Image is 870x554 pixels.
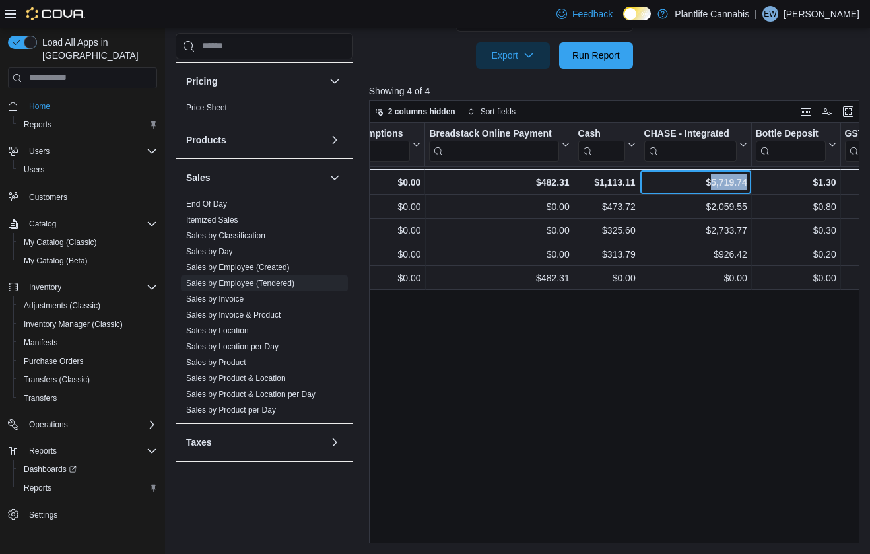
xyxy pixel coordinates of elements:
div: $473.72 [578,199,635,215]
span: Reports [18,480,157,496]
button: Run Report [559,42,633,69]
a: End Of Day [186,199,227,209]
a: Settings [24,507,63,523]
span: Settings [24,506,157,523]
div: $0.20 [756,246,836,262]
span: Sales by Product & Location [186,373,286,384]
div: $5,719.74 [644,174,747,190]
span: Run Report [572,49,620,62]
a: Sales by Invoice [186,294,244,304]
a: Sales by Classification [186,231,265,240]
button: Taxes [327,434,343,450]
a: Dashboards [13,460,162,479]
span: Reports [24,483,51,493]
h3: Sales [186,171,211,184]
span: Sales by Classification [186,230,265,241]
div: Sales [176,196,353,423]
a: Dashboards [18,462,82,477]
button: Settings [3,505,162,524]
div: $2,733.77 [644,223,747,238]
a: Reports [18,117,57,133]
div: $0.30 [756,223,836,238]
a: Customers [24,190,73,205]
button: Enter fullscreen [840,104,856,120]
button: Cash [578,128,635,162]
span: Settings [29,510,57,520]
span: My Catalog (Beta) [24,256,88,266]
span: My Catalog (Classic) [18,234,157,250]
span: Load All Apps in [GEOGRAPHIC_DATA] [37,36,157,62]
button: Transfers (Classic) [13,370,162,389]
span: My Catalog (Classic) [24,237,97,248]
span: Sales by Employee (Tendered) [186,278,294,289]
span: Inventory [29,282,61,293]
button: Bottle Deposit [755,128,836,162]
span: Users [29,146,50,156]
div: Cash [578,128,624,141]
button: CHASE - Integrated [644,128,747,162]
button: Reports [3,442,162,460]
button: Operations [24,417,73,433]
div: Pricing [176,100,353,121]
a: Manifests [18,335,63,351]
span: Adjustments (Classic) [18,298,157,314]
button: Export [476,42,550,69]
div: $0.00 [429,223,569,238]
button: Customers [3,187,162,206]
a: Price Sheet [186,103,227,112]
span: Transfers (Classic) [24,374,90,385]
button: Sales [186,171,324,184]
div: $482.31 [429,174,569,190]
button: Reports [24,443,62,459]
span: Users [18,162,157,178]
a: Purchase Orders [18,353,89,369]
button: Products [327,132,343,148]
button: Sort fields [462,104,521,120]
button: Sales [327,170,343,186]
span: Customers [24,188,157,205]
p: Plantlife Cannabis [675,6,749,22]
img: Cova [26,7,85,20]
a: Users [18,162,50,178]
a: Inventory Manager (Classic) [18,316,128,332]
a: Sales by Employee (Tendered) [186,279,294,288]
a: Sales by Location per Day [186,342,279,351]
span: Inventory Manager (Classic) [18,316,157,332]
p: | [754,6,757,22]
a: Home [24,98,55,114]
span: Sales by Invoice [186,294,244,304]
span: Sales by Employee (Created) [186,262,290,273]
button: Breadstack Online Payment [429,128,569,162]
button: My Catalog (Classic) [13,233,162,252]
button: My Catalog (Beta) [13,252,162,270]
button: Users [13,160,162,179]
span: Export [484,42,542,69]
span: Manifests [24,337,57,348]
a: Itemized Sales [186,215,238,225]
span: Dashboards [18,462,157,477]
span: Dashboards [24,464,77,475]
div: $0.00 [644,270,747,286]
div: $0.00 [310,199,421,215]
button: Adjustments (Classic) [13,296,162,315]
div: Bottle Deposit [755,128,825,162]
div: $2,059.55 [644,199,747,215]
button: Taxes [186,436,324,449]
a: Sales by Employee (Created) [186,263,290,272]
button: Inventory [3,278,162,296]
p: Showing 4 of 4 [369,85,865,98]
button: Users [3,142,162,160]
a: Sales by Location [186,326,249,335]
div: $0.00 [310,270,421,286]
button: Home [3,96,162,116]
a: Reports [18,480,57,496]
a: Sales by Product & Location per Day [186,390,316,399]
div: $926.42 [644,246,747,262]
p: [PERSON_NAME] [784,6,859,22]
div: $0.00 [429,246,569,262]
span: 2 columns hidden [388,106,455,117]
button: Operations [3,415,162,434]
button: Transfers [13,389,162,407]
